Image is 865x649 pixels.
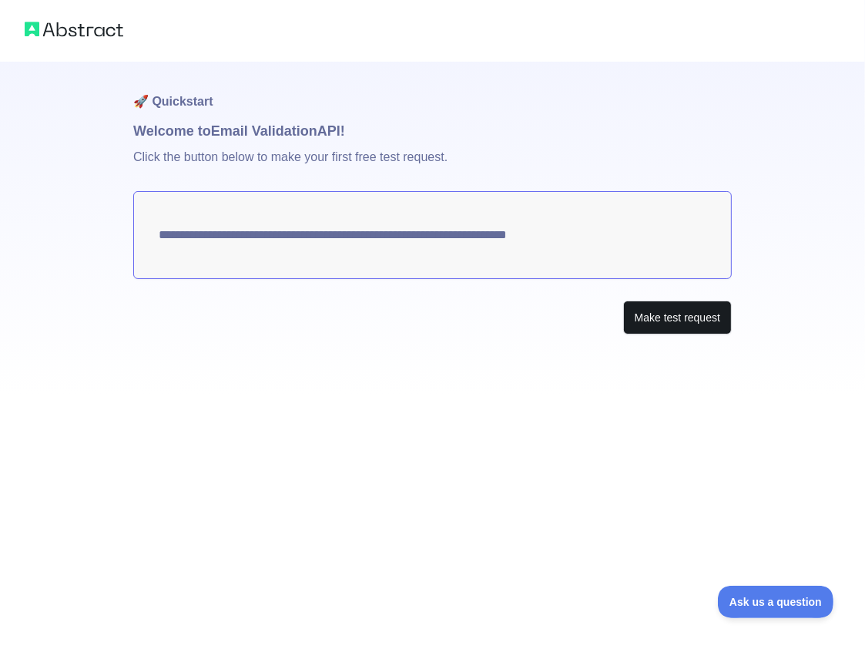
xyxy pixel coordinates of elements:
img: Abstract logo [25,18,123,40]
p: Click the button below to make your first free test request. [133,142,732,191]
iframe: Toggle Customer Support [718,586,834,618]
h1: 🚀 Quickstart [133,62,732,120]
h1: Welcome to Email Validation API! [133,120,732,142]
button: Make test request [623,301,732,335]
